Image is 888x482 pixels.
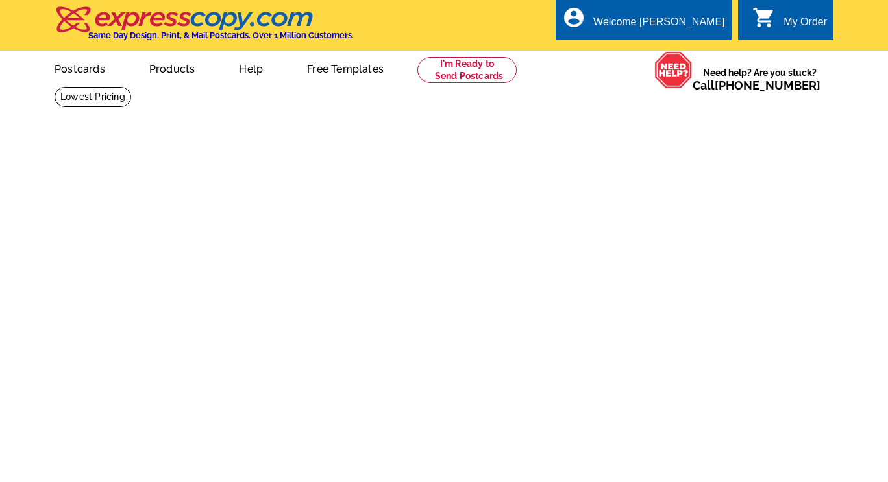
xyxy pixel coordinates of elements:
[783,16,827,34] div: My Order
[34,53,126,83] a: Postcards
[286,53,404,83] a: Free Templates
[693,78,820,92] span: Call
[752,14,827,30] a: shopping_cart My Order
[593,16,724,34] div: Welcome [PERSON_NAME]
[55,16,354,40] a: Same Day Design, Print, & Mail Postcards. Over 1 Million Customers.
[562,6,586,29] i: account_circle
[88,30,354,40] h4: Same Day Design, Print, & Mail Postcards. Over 1 Million Customers.
[715,78,820,92] a: [PHONE_NUMBER]
[218,53,284,83] a: Help
[752,6,776,29] i: shopping_cart
[654,51,693,89] img: help
[693,66,827,92] span: Need help? Are you stuck?
[129,53,216,83] a: Products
